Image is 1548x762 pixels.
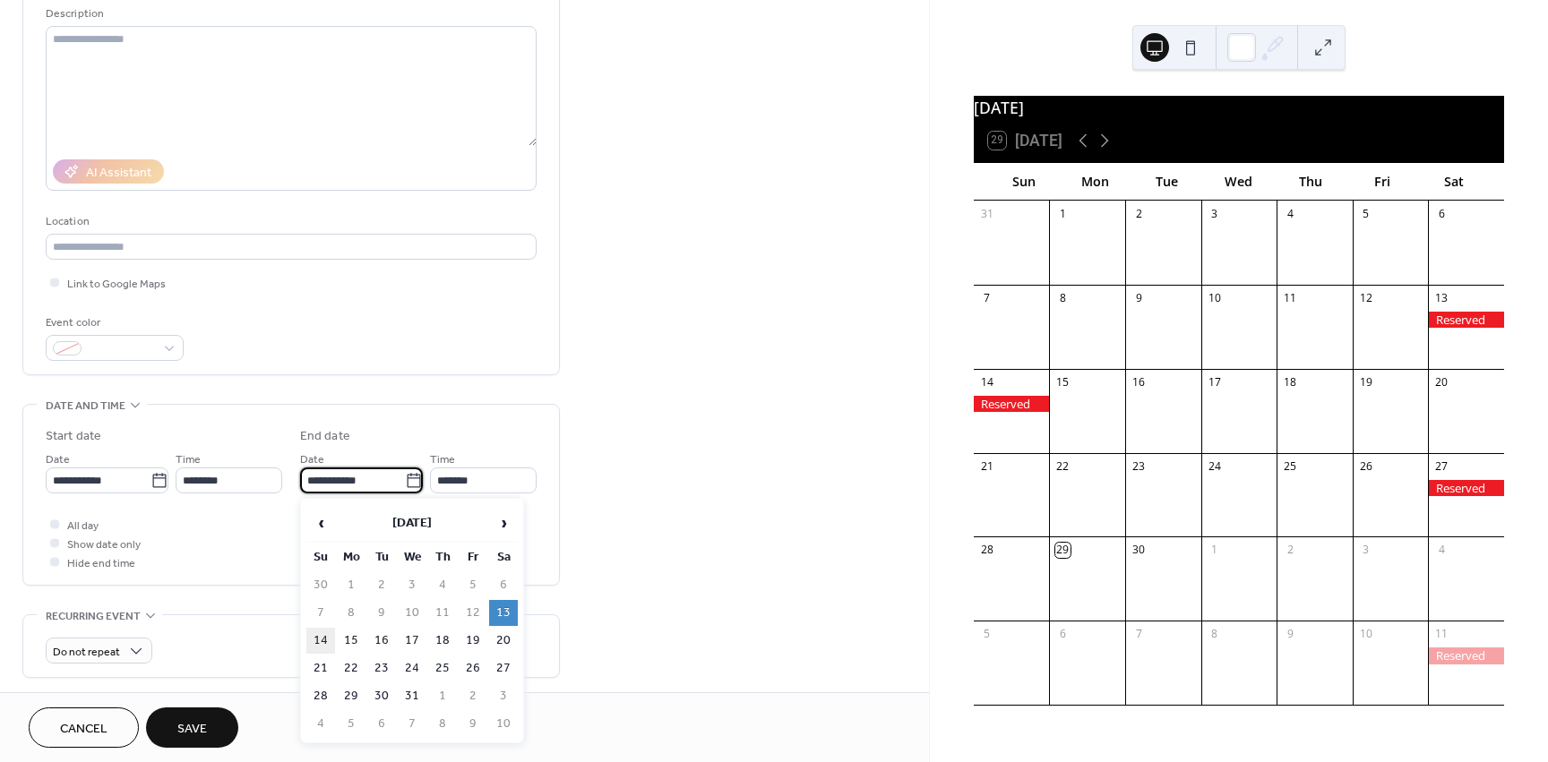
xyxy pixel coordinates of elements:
span: › [490,505,517,541]
div: 21 [979,458,994,474]
div: Sat [1418,163,1490,200]
div: 2 [1131,206,1147,221]
div: 1 [1055,206,1071,221]
th: Su [306,544,335,570]
div: 10 [1358,627,1373,642]
div: 9 [1131,290,1147,305]
div: 5 [979,627,994,642]
div: 20 [1434,374,1449,390]
td: 1 [337,572,365,598]
span: ‹ [307,505,334,541]
div: Location [46,212,533,231]
div: Thu [1275,163,1346,200]
div: 23 [1131,458,1147,474]
span: Save [177,720,207,739]
div: Description [46,4,533,23]
span: Do not repeat [53,642,120,663]
td: 20 [489,628,518,654]
div: 11 [1434,627,1449,642]
div: 4 [1283,206,1298,221]
td: 15 [337,628,365,654]
th: [DATE] [337,504,487,543]
td: 11 [428,600,457,626]
th: We [398,544,426,570]
div: Fri [1346,163,1418,200]
div: 3 [1358,543,1373,558]
div: 19 [1358,374,1373,390]
div: Reserved [1428,647,1504,664]
div: Reserved [1428,312,1504,328]
div: 12 [1358,290,1373,305]
div: 9 [1283,627,1298,642]
td: 10 [398,600,426,626]
td: 5 [337,711,365,737]
div: 26 [1358,458,1373,474]
div: 15 [1055,374,1071,390]
div: 18 [1283,374,1298,390]
div: 24 [1207,458,1222,474]
div: 2 [1283,543,1298,558]
div: Reserved [1428,480,1504,496]
td: 6 [367,711,396,737]
div: Sun [988,163,1060,200]
button: Cancel [29,707,139,748]
td: 3 [489,683,518,709]
td: 9 [459,711,487,737]
th: Sa [489,544,518,570]
div: 8 [1207,627,1222,642]
td: 23 [367,655,396,681]
span: Cancel [60,720,107,739]
td: 3 [398,572,426,598]
td: 2 [459,683,487,709]
td: 17 [398,628,426,654]
div: 14 [979,374,994,390]
div: 28 [979,543,994,558]
td: 27 [489,655,518,681]
div: 27 [1434,458,1449,474]
span: Date and time [46,397,125,415]
button: Save [146,707,238,748]
td: 14 [306,628,335,654]
div: Mon [1060,163,1131,200]
div: 17 [1207,374,1222,390]
div: End date [300,427,350,446]
div: 1 [1207,543,1222,558]
div: 6 [1434,206,1449,221]
td: 9 [367,600,396,626]
td: 4 [428,572,457,598]
div: 31 [979,206,994,221]
div: 8 [1055,290,1071,305]
td: 18 [428,628,457,654]
div: 11 [1283,290,1298,305]
th: Fr [459,544,487,570]
div: 7 [1131,627,1147,642]
td: 2 [367,572,396,598]
span: Time [430,450,455,469]
td: 13 [489,600,518,626]
div: 13 [1434,290,1449,305]
div: Wed [1203,163,1275,200]
div: [DATE] [974,96,1504,119]
div: Event color [46,313,180,332]
div: Tue [1131,163,1203,200]
td: 12 [459,600,487,626]
div: 16 [1131,374,1147,390]
td: 8 [337,600,365,626]
td: 31 [398,683,426,709]
div: 5 [1358,206,1373,221]
td: 22 [337,655,365,681]
div: Start date [46,427,101,446]
td: 30 [367,683,396,709]
div: 30 [1131,543,1147,558]
td: 16 [367,628,396,654]
span: Date [46,450,70,469]
div: 10 [1207,290,1222,305]
span: Date [300,450,324,469]
td: 1 [428,683,457,709]
td: 8 [428,711,457,737]
div: Reserved [974,396,1050,412]
td: 5 [459,572,487,598]
td: 7 [398,711,426,737]
span: Show date only [67,535,141,554]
